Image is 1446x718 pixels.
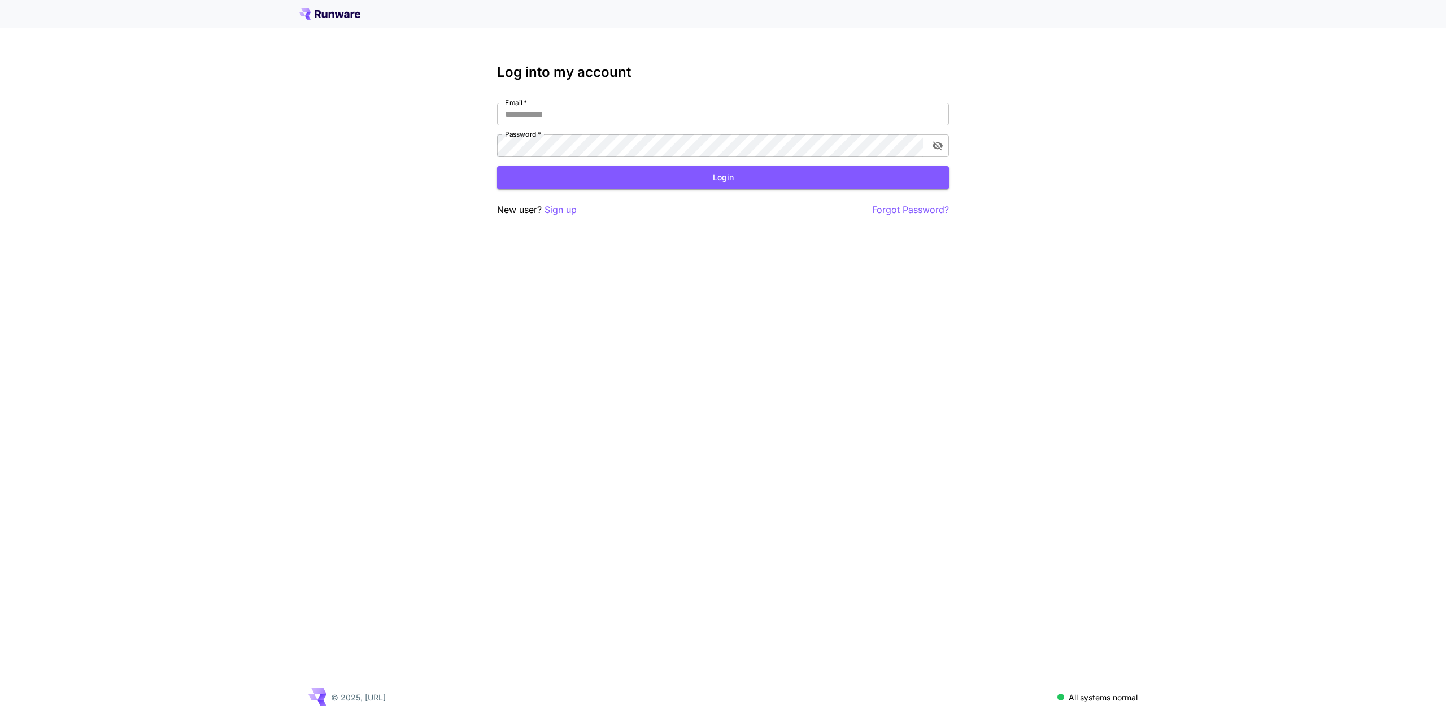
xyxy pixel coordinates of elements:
[331,691,386,703] p: © 2025, [URL]
[505,129,541,139] label: Password
[1069,691,1138,703] p: All systems normal
[497,166,949,189] button: Login
[872,203,949,217] button: Forgot Password?
[497,203,577,217] p: New user?
[505,98,527,107] label: Email
[545,203,577,217] button: Sign up
[927,136,948,156] button: toggle password visibility
[497,64,949,80] h3: Log into my account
